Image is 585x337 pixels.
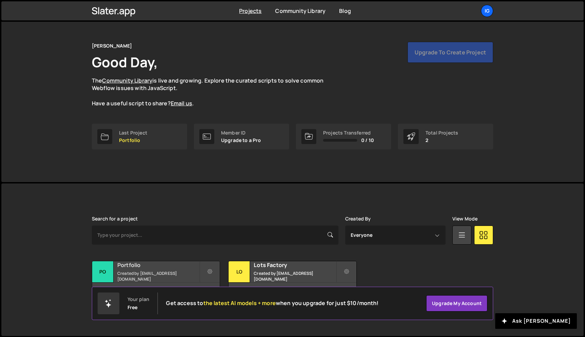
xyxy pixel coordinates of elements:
a: Community Library [102,77,152,84]
a: Projects [239,7,262,15]
p: 2 [425,138,458,143]
h1: Good Day, [92,53,158,71]
div: 12 pages, last updated by about [DATE] [92,283,220,303]
small: Created by [EMAIL_ADDRESS][DOMAIN_NAME] [117,270,199,282]
input: Type your project... [92,226,338,245]
p: Portfolio [119,138,147,143]
label: Created By [345,216,371,221]
div: Last Project [119,130,147,136]
h2: Portfolio [117,261,199,269]
label: Search for a project [92,216,138,221]
p: Upgrade to a Pro [221,138,261,143]
label: View Mode [452,216,478,221]
button: Ask [PERSON_NAME] [495,313,577,329]
span: 0 / 10 [361,138,374,143]
a: Community Library [275,7,325,15]
div: [PERSON_NAME] [92,42,132,50]
div: 11 pages, last updated by [DATE] [229,283,356,303]
div: Free [128,305,138,310]
h2: Get access to when you upgrade for just $10/month! [166,300,379,306]
h2: Lots Factory [254,261,336,269]
div: Lo [229,261,250,283]
div: Your plan [128,297,149,302]
a: Ig [481,5,493,17]
div: Total Projects [425,130,458,136]
small: Created by [EMAIL_ADDRESS][DOMAIN_NAME] [254,270,336,282]
a: Lo Lots Factory Created by [EMAIL_ADDRESS][DOMAIN_NAME] 11 pages, last updated by [DATE] [228,261,356,303]
span: the latest AI models + more [203,299,276,307]
div: Projects Transferred [323,130,374,136]
a: Email us [171,100,192,107]
a: Last Project Portfolio [92,124,187,149]
div: Member ID [221,130,261,136]
a: Po Portfolio Created by [EMAIL_ADDRESS][DOMAIN_NAME] 12 pages, last updated by about [DATE] [92,261,220,303]
a: Blog [339,7,351,15]
div: Po [92,261,114,283]
p: The is live and growing. Explore the curated scripts to solve common Webflow issues with JavaScri... [92,77,337,107]
a: Upgrade my account [426,295,487,312]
